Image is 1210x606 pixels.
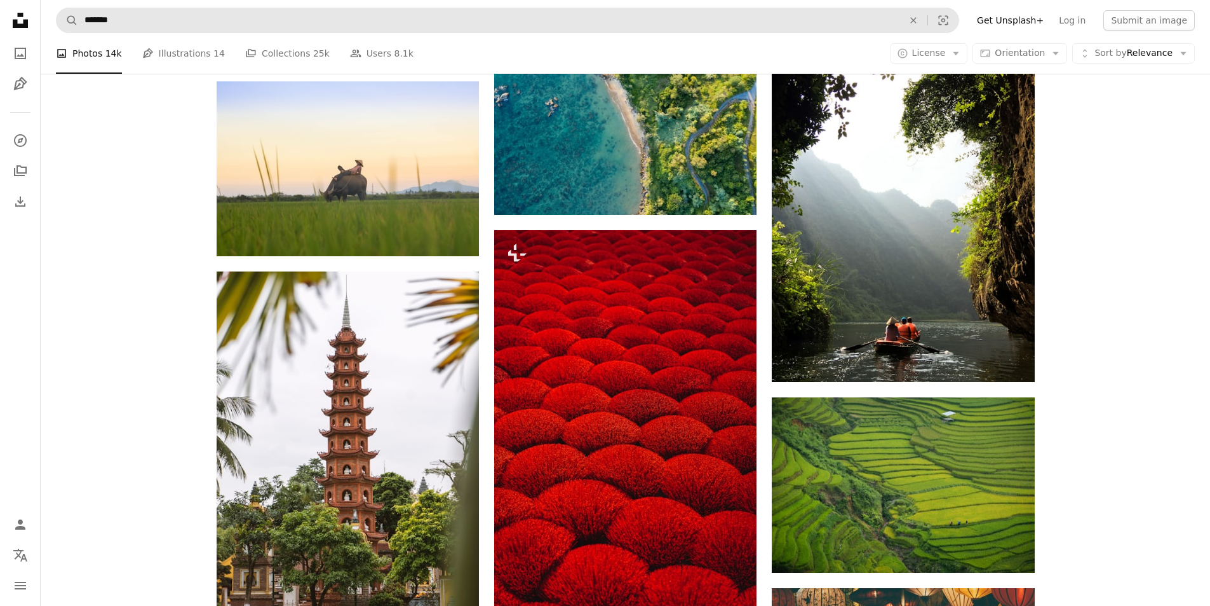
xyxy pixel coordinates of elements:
a: group of people on boat paddling during daytime [772,200,1034,212]
span: 14 [213,46,225,60]
img: aerial photography of green mountain [772,397,1034,573]
button: Clear [899,8,927,32]
a: Home — Unsplash [8,8,33,36]
a: brown temple [217,463,479,474]
a: Download History [8,189,33,214]
button: Visual search [928,8,958,32]
button: License [890,43,968,64]
span: Sort by [1094,48,1126,58]
span: Orientation [995,48,1045,58]
a: person riding black buffalo on green fields [217,163,479,174]
a: Log in / Sign up [8,512,33,537]
button: Submit an image [1103,10,1195,31]
form: Find visuals sitewide [56,8,959,33]
button: Menu [8,573,33,598]
a: Collections [8,158,33,184]
span: 25k [313,46,330,60]
a: bird's eye view of beach line [494,121,756,133]
button: Orientation [972,43,1067,64]
button: Sort byRelevance [1072,43,1195,64]
a: Illustrations 14 [142,33,225,74]
a: Get Unsplash+ [969,10,1051,31]
a: aerial photography of green mountain [772,479,1034,490]
a: Users 8.1k [350,33,413,74]
span: 8.1k [394,46,413,60]
a: a close up of a red carpet with a pattern [494,422,756,433]
a: Collections 25k [245,33,330,74]
span: Relevance [1094,47,1173,60]
button: Search Unsplash [57,8,78,32]
button: Language [8,542,33,568]
a: Explore [8,128,33,153]
a: Photos [8,41,33,66]
a: Illustrations [8,71,33,97]
img: bird's eye view of beach line [494,40,756,215]
span: License [912,48,946,58]
a: Log in [1051,10,1093,31]
img: group of people on boat paddling during daytime [772,31,1034,382]
img: person riding black buffalo on green fields [217,81,479,256]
